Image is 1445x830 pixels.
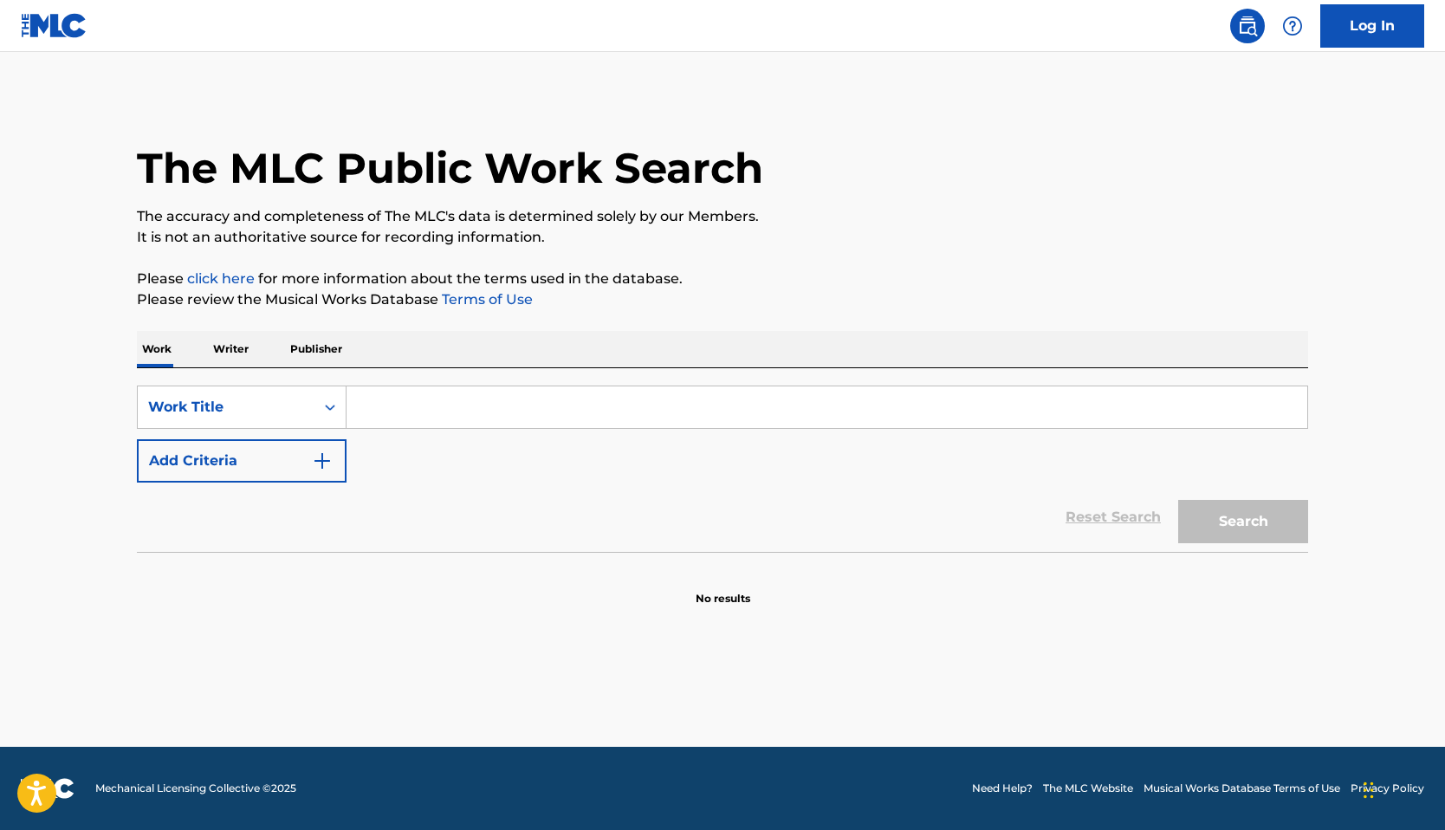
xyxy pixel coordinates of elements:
[1043,781,1133,796] a: The MLC Website
[1230,9,1265,43] a: Public Search
[1237,16,1258,36] img: search
[1358,747,1445,830] iframe: Chat Widget
[137,206,1308,227] p: The accuracy and completeness of The MLC's data is determined solely by our Members.
[137,439,347,483] button: Add Criteria
[95,781,296,796] span: Mechanical Licensing Collective © 2025
[137,289,1308,310] p: Please review the Musical Works Database
[972,781,1033,796] a: Need Help?
[137,269,1308,289] p: Please for more information about the terms used in the database.
[1282,16,1303,36] img: help
[1351,781,1424,796] a: Privacy Policy
[21,778,75,799] img: logo
[21,13,87,38] img: MLC Logo
[312,451,333,471] img: 9d2ae6d4665cec9f34b9.svg
[1320,4,1424,48] a: Log In
[137,142,763,194] h1: The MLC Public Work Search
[137,227,1308,248] p: It is not an authoritative source for recording information.
[148,397,304,418] div: Work Title
[208,331,254,367] p: Writer
[696,570,750,606] p: No results
[1275,9,1310,43] div: Help
[137,386,1308,552] form: Search Form
[1144,781,1340,796] a: Musical Works Database Terms of Use
[1364,764,1374,816] div: Drag
[187,270,255,287] a: click here
[438,291,533,308] a: Terms of Use
[137,331,177,367] p: Work
[285,331,347,367] p: Publisher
